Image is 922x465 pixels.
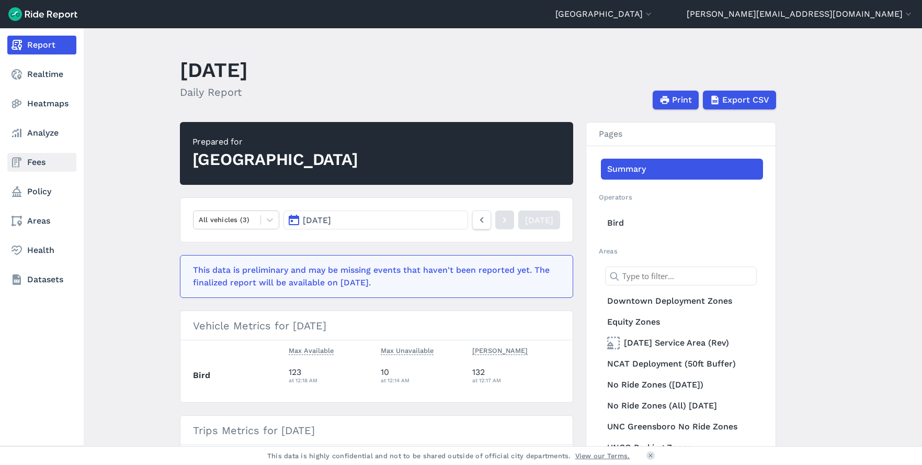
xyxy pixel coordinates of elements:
[687,8,914,20] button: [PERSON_NAME][EMAIL_ADDRESS][DOMAIN_NAME]
[180,416,573,445] h3: Trips Metrics for [DATE]
[193,361,285,390] th: Bird
[672,94,692,106] span: Print
[289,345,334,357] button: Max Available
[575,451,630,461] a: View our Terms.
[599,246,763,256] h2: Areas
[7,153,76,172] a: Fees
[8,7,77,21] img: Ride Report
[653,91,699,109] button: Print
[180,56,248,84] h1: [DATE]
[601,395,763,416] a: No Ride Zones (All) [DATE]
[289,345,334,355] span: Max Available
[7,241,76,260] a: Health
[703,91,776,109] button: Export CSV
[289,366,372,385] div: 123
[381,345,434,355] span: Max Unavailable
[192,136,358,148] div: Prepared for
[601,416,763,437] a: UNC Greensboro No Ride Zones
[289,375,372,385] div: at 12:18 AM
[586,123,776,146] h3: Pages
[601,353,763,374] a: NCAT Deployment (50ft Buffer)
[381,375,464,385] div: at 12:14 AM
[601,374,763,395] a: No Ride Zones ([DATE])
[381,366,464,385] div: 10
[601,333,763,353] a: [DATE] Service Area (Rev)
[7,94,76,113] a: Heatmaps
[601,159,763,180] a: Summary
[518,211,560,229] a: [DATE]
[601,291,763,312] a: Downtown Deployment Zones
[180,311,573,340] h3: Vehicle Metrics for [DATE]
[192,148,358,171] div: [GEOGRAPHIC_DATA]
[7,270,76,289] a: Datasets
[722,94,769,106] span: Export CSV
[193,264,554,289] div: This data is preliminary and may be missing events that haven't been reported yet. The finalized ...
[601,213,763,234] a: Bird
[7,182,76,201] a: Policy
[180,84,248,100] h2: Daily Report
[303,215,331,225] span: [DATE]
[472,375,560,385] div: at 12:17 AM
[472,345,528,357] button: [PERSON_NAME]
[601,312,763,333] a: Equity Zones
[7,124,76,142] a: Analyze
[7,212,76,230] a: Areas
[599,192,763,202] h2: Operators
[472,345,528,355] span: [PERSON_NAME]
[555,8,654,20] button: [GEOGRAPHIC_DATA]
[605,267,757,285] input: Type to filter...
[7,65,76,84] a: Realtime
[7,36,76,54] a: Report
[283,211,468,229] button: [DATE]
[381,345,434,357] button: Max Unavailable
[601,437,763,458] a: UNCG Parking Zones
[472,366,560,385] div: 132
